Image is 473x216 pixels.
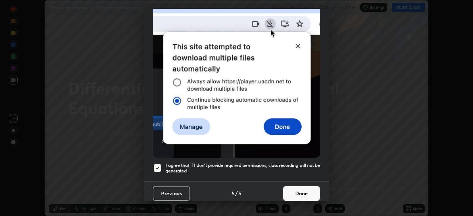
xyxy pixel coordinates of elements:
[238,189,241,197] h4: 5
[235,189,238,197] h4: /
[232,189,235,197] h4: 5
[166,162,320,174] h5: I agree that if I don't provide required permissions, class recording will not be generated
[283,186,320,201] button: Done
[153,186,190,201] button: Previous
